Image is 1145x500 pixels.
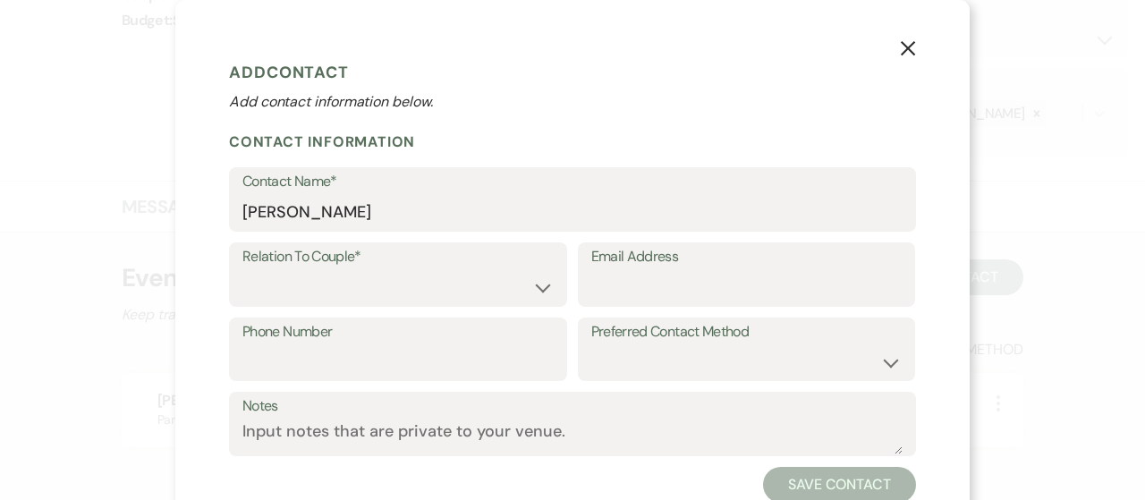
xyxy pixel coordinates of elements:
label: Relation To Couple* [242,244,554,270]
label: Notes [242,394,903,419]
label: Email Address [591,244,903,270]
p: Add contact information below. [229,91,916,113]
h1: Add Contact [229,59,916,86]
label: Contact Name* [242,169,903,195]
h2: Contact Information [229,132,916,151]
label: Preferred Contact Method [591,319,903,345]
label: Phone Number [242,319,554,345]
input: First and Last Name [242,195,903,230]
